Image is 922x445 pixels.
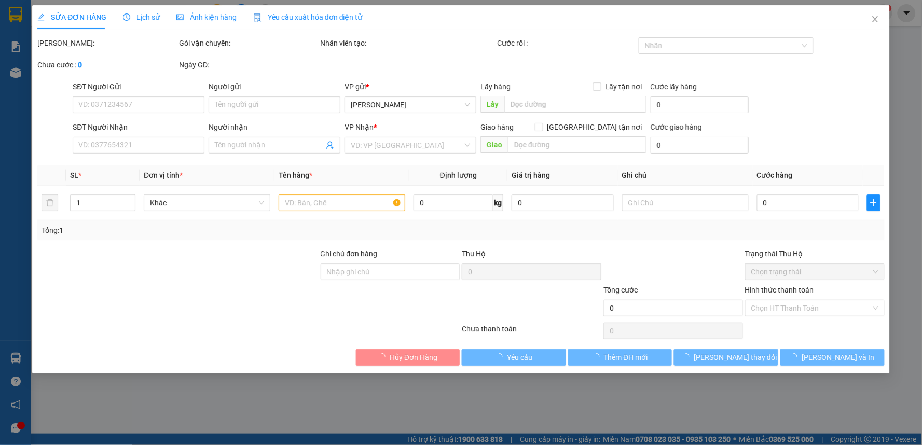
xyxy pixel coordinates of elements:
span: Yêu cầu xuất hóa đơn điện tử [253,13,363,21]
span: Cước hàng [757,171,793,179]
input: Cước lấy hàng [651,96,749,113]
div: Chưa cước : [37,59,177,71]
span: [GEOGRAPHIC_DATA] tận nơi [543,121,646,133]
span: Giao [481,136,508,153]
img: icon [253,13,262,22]
span: SỬA ĐƠN HÀNG [37,13,106,21]
label: Hình thức thanh toán [745,286,814,294]
div: Trạng thái Thu Hộ [745,248,885,259]
span: Lịch sử [123,13,160,21]
button: Hủy Đơn Hàng [356,349,460,366]
span: edit [37,13,45,21]
div: SĐT Người Nhận [73,121,204,133]
label: Ghi chú đơn hàng [321,249,378,258]
div: SĐT Người Gửi [73,81,204,92]
span: Phan Thiết [351,97,471,113]
div: Nhân viên tạo: [321,37,496,49]
span: picture [176,13,184,21]
span: Tên hàng [279,171,312,179]
button: [PERSON_NAME] thay đổi [675,349,779,366]
span: Lấy tận nơi [601,81,646,92]
b: 0 [78,61,82,69]
span: Giao hàng [481,123,514,131]
span: loading [496,353,507,360]
span: Định lượng [440,171,477,179]
input: Ghi Chú [622,194,749,211]
span: Lấy hàng [481,82,511,91]
span: Thu Hộ [462,249,486,258]
input: Dọc đường [508,136,647,153]
button: plus [867,194,880,211]
span: SL [70,171,78,179]
span: Thêm ĐH mới [604,352,648,363]
div: Người nhận [209,121,340,133]
div: Gói vận chuyển: [179,37,319,49]
span: [PERSON_NAME] và In [802,352,875,363]
button: delete [42,194,58,211]
span: [PERSON_NAME] thay đổi [694,352,777,363]
span: loading [593,353,604,360]
span: loading [683,353,694,360]
input: Cước giao hàng [651,137,749,154]
input: VD: Bàn, Ghế [279,194,405,211]
div: Cước rồi : [498,37,637,49]
div: Tổng: 1 [42,225,356,236]
span: Giá trị hàng [512,171,550,179]
th: Ghi chú [618,165,753,186]
span: Khác [150,195,264,211]
div: Ngày GD: [179,59,319,71]
span: Hủy Đơn Hàng [390,352,437,363]
span: loading [378,353,390,360]
span: kg [493,194,503,211]
button: Yêu cầu [462,349,567,366]
button: [PERSON_NAME] và In [780,349,885,366]
div: VP gửi [345,81,477,92]
span: VP Nhận [345,123,374,131]
span: close [871,15,879,23]
span: Chọn trạng thái [751,264,878,280]
input: Ghi chú đơn hàng [321,263,460,280]
span: clock-circle [123,13,130,21]
div: Người gửi [209,81,340,92]
div: Chưa thanh toán [461,323,602,341]
div: [PERSON_NAME]: [37,37,177,49]
span: user-add [326,141,335,149]
label: Cước lấy hàng [651,82,697,91]
label: Cước giao hàng [651,123,702,131]
span: plus [868,199,879,207]
span: Lấy [481,96,505,113]
span: Đơn vị tính [144,171,183,179]
span: Tổng cước [603,286,638,294]
input: Dọc đường [505,96,647,113]
span: loading [791,353,802,360]
span: Ảnh kiện hàng [176,13,237,21]
span: Yêu cầu [507,352,532,363]
button: Close [861,5,890,34]
button: Thêm ĐH mới [568,349,672,366]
